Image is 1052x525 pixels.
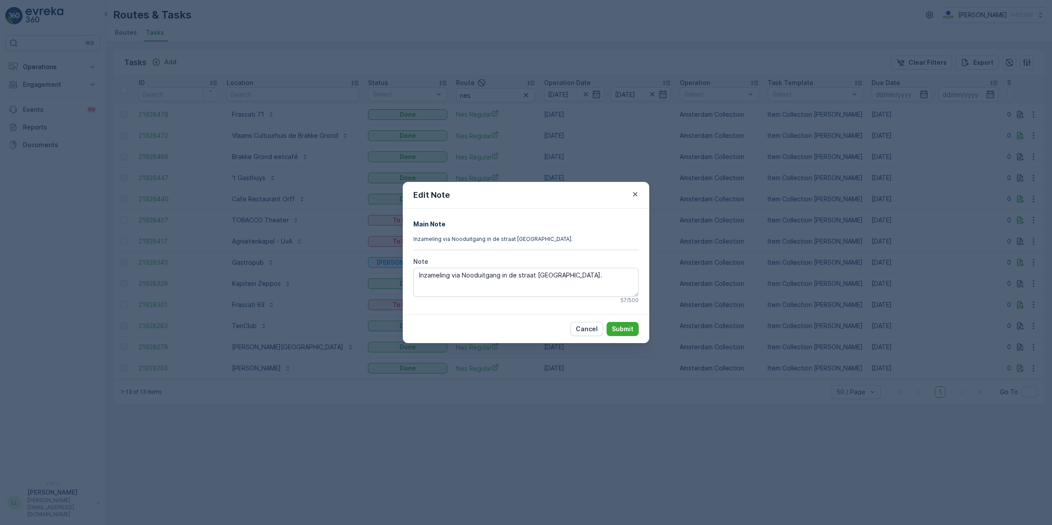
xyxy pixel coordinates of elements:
label: Note [413,258,428,265]
p: Inzameling via Nooduitgang in de straat [GEOGRAPHIC_DATA]. [413,236,639,243]
p: Edit Note [413,189,450,201]
button: Submit [607,322,639,336]
p: Cancel [576,325,598,333]
h4: Main Note [413,219,639,229]
textarea: Inzameling via Nooduitgang in de straat [GEOGRAPHIC_DATA]. [413,268,639,297]
button: Cancel [570,322,603,336]
p: Submit [612,325,633,333]
p: 57 / 500 [621,297,639,304]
